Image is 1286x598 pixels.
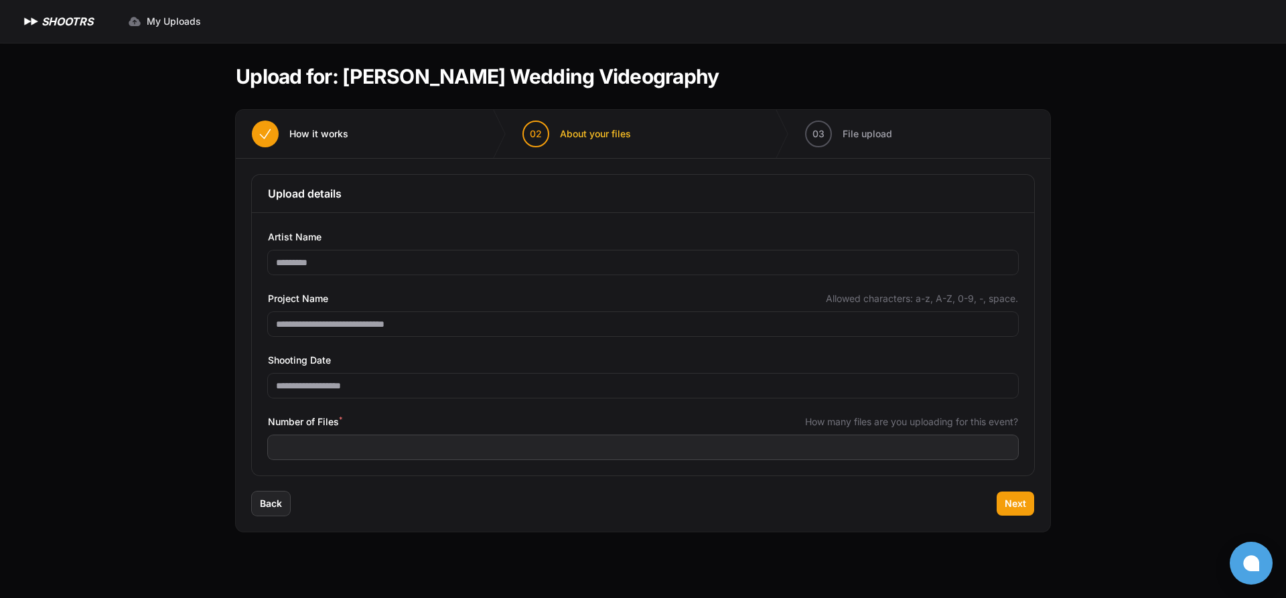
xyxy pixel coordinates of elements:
[147,15,201,28] span: My Uploads
[812,127,825,141] span: 03
[289,127,348,141] span: How it works
[826,292,1018,305] span: Allowed characters: a-z, A-Z, 0-9, -, space.
[997,492,1034,516] button: Next
[560,127,631,141] span: About your files
[268,291,328,307] span: Project Name
[252,492,290,516] button: Back
[236,110,364,158] button: How it works
[260,497,282,510] span: Back
[268,185,1018,202] h3: Upload details
[236,64,719,88] h1: Upload for: [PERSON_NAME] Wedding Videography
[530,127,542,141] span: 02
[1005,497,1026,510] span: Next
[21,13,42,29] img: SHOOTRS
[789,110,908,158] button: 03 File upload
[42,13,93,29] h1: SHOOTRS
[506,110,647,158] button: 02 About your files
[21,13,93,29] a: SHOOTRS SHOOTRS
[120,9,209,33] a: My Uploads
[805,415,1018,429] span: How many files are you uploading for this event?
[843,127,892,141] span: File upload
[268,229,321,245] span: Artist Name
[268,352,331,368] span: Shooting Date
[1230,542,1273,585] button: Open chat window
[268,414,342,430] span: Number of Files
